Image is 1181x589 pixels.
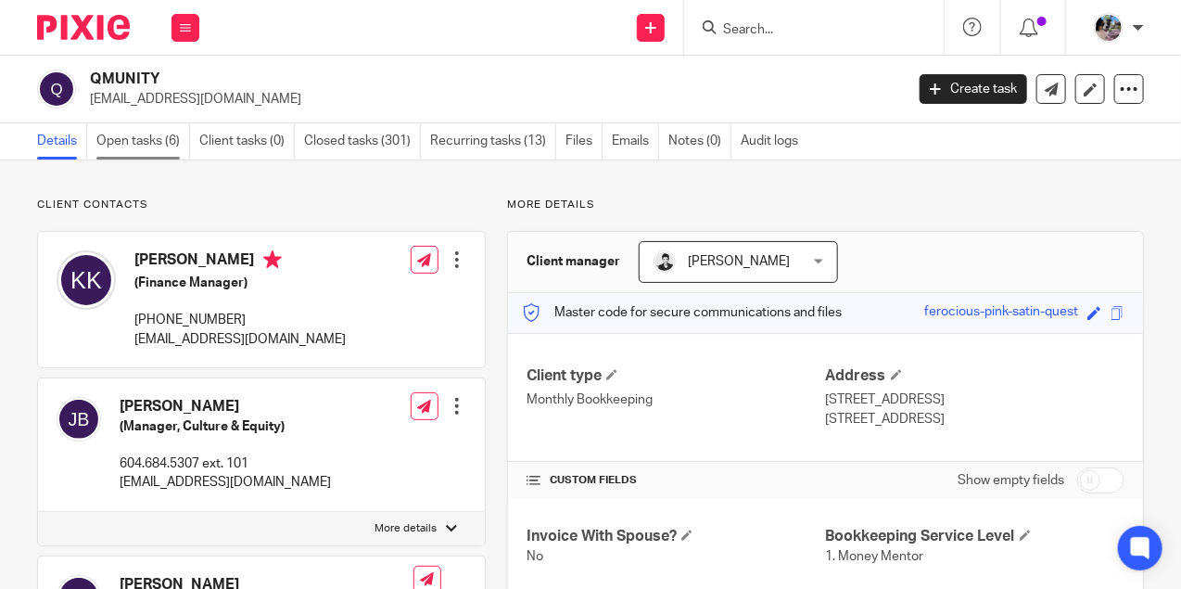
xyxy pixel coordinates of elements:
h2: QMUNITY [90,70,731,89]
i: Primary [263,250,282,269]
h4: CUSTOM FIELDS [527,473,825,488]
h3: Client manager [527,252,620,271]
p: [STREET_ADDRESS] [826,410,1124,429]
a: Open tasks (6) [96,123,190,160]
p: Master code for secure communications and files [522,303,842,322]
img: Pixie [37,15,130,40]
p: More details [507,198,1144,212]
h5: (Finance Manager) [134,274,346,292]
span: No [527,550,543,563]
div: ferocious-pink-satin-quest [924,302,1078,324]
a: Recurring tasks (13) [430,123,556,160]
img: Screen%20Shot%202020-06-25%20at%209.49.30%20AM.png [1094,13,1124,43]
a: Closed tasks (301) [304,123,421,160]
a: Files [565,123,603,160]
h4: Client type [527,366,825,386]
p: [EMAIL_ADDRESS][DOMAIN_NAME] [120,473,331,492]
label: Show empty fields [958,471,1064,490]
p: Client contacts [37,198,486,212]
a: Create task [920,74,1027,104]
h4: [PERSON_NAME] [120,397,331,416]
img: svg%3E [57,250,116,310]
p: Monthly Bookkeeping [527,391,825,409]
a: Details [37,123,87,160]
img: squarehead.jpg [654,250,676,273]
h4: Bookkeeping Service Level [826,527,1124,546]
img: svg%3E [37,70,76,109]
a: Notes (0) [668,123,731,160]
h4: Invoice With Spouse? [527,527,825,546]
p: [EMAIL_ADDRESS][DOMAIN_NAME] [134,330,346,349]
p: 604.684.5307 ext. 101 [120,455,331,473]
a: Emails [612,123,659,160]
span: 1. Money Mentor [826,550,924,563]
p: [EMAIL_ADDRESS][DOMAIN_NAME] [90,90,892,109]
h5: (Manager, Culture & Equity) [120,417,331,436]
img: svg%3E [57,397,101,442]
p: [PHONE_NUMBER] [134,311,346,329]
span: [PERSON_NAME] [688,255,790,268]
input: Search [721,22,888,39]
p: [STREET_ADDRESS] [826,391,1124,409]
h4: Address [826,366,1124,386]
a: Audit logs [741,123,807,160]
a: Client tasks (0) [199,123,295,160]
h4: [PERSON_NAME] [134,250,346,274]
p: More details [375,521,437,536]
